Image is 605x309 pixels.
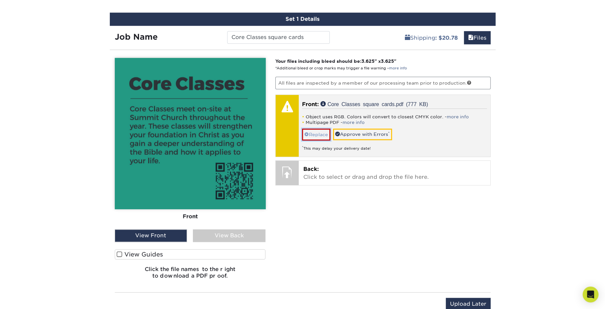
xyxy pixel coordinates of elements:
a: Files [464,31,491,44]
a: more info [389,66,407,70]
span: 3.625 [381,58,394,64]
a: Core Classes square cards.pdf (777 KB) [320,101,428,106]
div: View Front [115,229,187,242]
a: more info [447,114,469,119]
small: *Additional bleed or crop marks may trigger a file warning – [275,66,407,70]
iframe: Google Customer Reviews [2,289,56,307]
p: Click to select or drag and drop the file here. [303,165,486,181]
h6: Click the file names to the right to download a PDF proof. [115,266,266,284]
div: Set 1 Details [110,13,496,26]
li: Object uses RGB. Colors will convert to closest CMYK color. - [302,114,487,120]
div: View Back [193,229,265,242]
a: more info [343,120,365,125]
span: files [468,35,473,41]
strong: Job Name [115,32,158,42]
div: Open Intercom Messenger [583,287,598,302]
input: Enter a job name [227,31,330,44]
a: Shipping: $20.78 [401,31,462,44]
strong: Your files including bleed should be: " x " [275,58,396,64]
a: Replace [302,129,330,140]
span: shipping [405,35,410,41]
span: 3.625 [361,58,375,64]
li: Multipage PDF - [302,120,487,125]
p: All files are inspected by a member of our processing team prior to production. [275,77,491,89]
a: Approve with Errors* [333,129,392,140]
label: View Guides [115,249,266,259]
span: Back: [303,166,319,172]
div: This may delay your delivery date! [302,140,487,151]
span: Front: [302,101,319,107]
b: : $20.78 [435,35,458,41]
div: Front [115,209,266,223]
